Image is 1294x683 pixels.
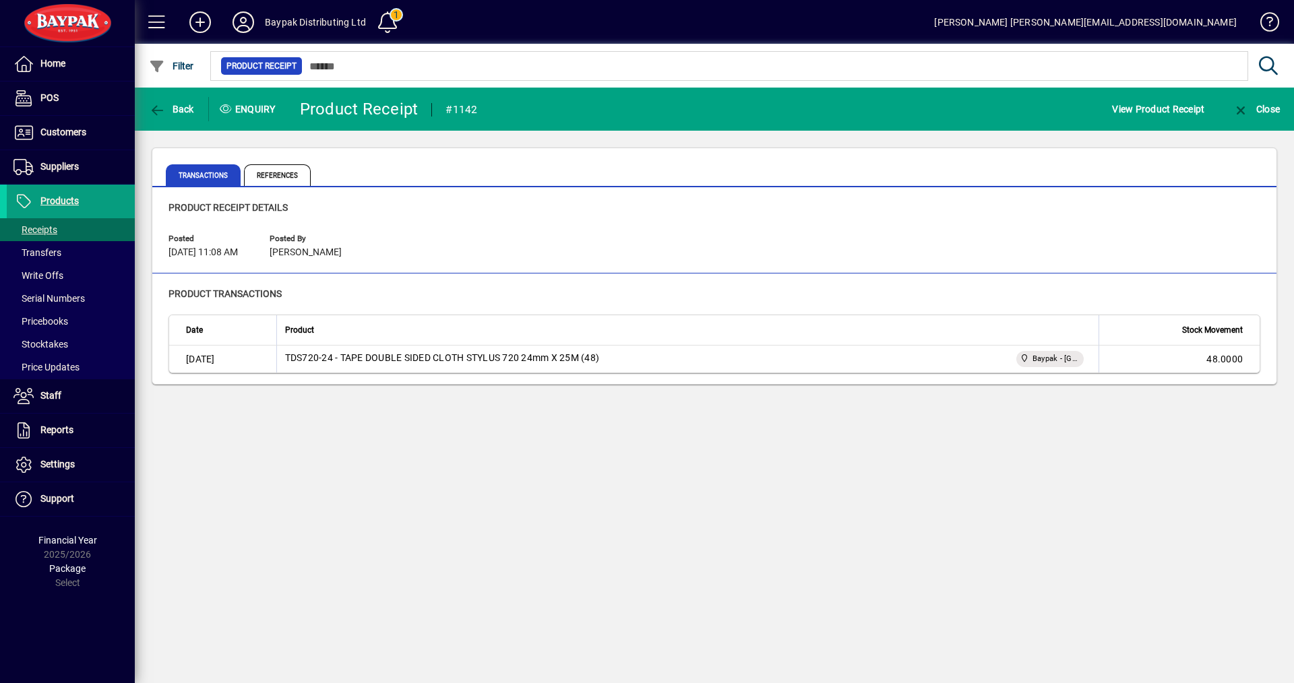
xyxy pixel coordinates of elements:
a: Staff [7,379,135,413]
td: 48.0000 [1099,346,1260,372]
span: References [244,164,311,186]
span: Close [1233,104,1280,115]
span: Stocktakes [13,339,68,350]
span: Reports [40,424,73,435]
span: Price Updates [13,362,80,372]
span: Baypak - Onekawa [1016,351,1084,367]
span: Product transactions [168,288,282,299]
span: Support [40,493,74,504]
span: POS [40,92,59,103]
a: Serial Numbers [7,287,135,310]
span: Date [186,323,203,337]
span: Transfers [13,247,61,258]
span: Package [49,563,86,574]
td: [DATE] [169,346,276,372]
span: Product Receipt Details [168,202,288,213]
div: #1142 [445,99,477,121]
button: Filter [146,54,197,78]
button: Add [179,10,222,34]
a: Price Updates [7,356,135,379]
a: Reports [7,414,135,447]
span: Back [149,104,194,115]
a: Stocktakes [7,333,135,356]
span: Products [40,195,79,206]
span: Product [285,323,314,337]
a: Receipts [7,218,135,241]
a: Pricebooks [7,310,135,333]
a: POS [7,82,135,115]
span: [DATE] 11:08 AM [168,247,238,258]
a: Customers [7,116,135,150]
a: Knowledge Base [1250,3,1277,46]
div: [PERSON_NAME] [PERSON_NAME][EMAIL_ADDRESS][DOMAIN_NAME] [934,11,1237,33]
span: Stock Movement [1182,323,1243,337]
div: Baypak Distributing Ltd [265,11,366,33]
button: Profile [222,10,265,34]
span: Posted By [270,234,350,243]
a: Home [7,47,135,81]
a: Suppliers [7,150,135,184]
div: Product Receipt [300,98,419,120]
a: Write Offs [7,264,135,287]
span: Serial Numbers [13,293,85,304]
span: Baypak - [GEOGRAPHIC_DATA] [1033,352,1078,366]
span: Pricebooks [13,316,68,327]
span: Customers [40,127,86,137]
app-page-header-button: Close enquiry [1219,97,1294,121]
span: Staff [40,390,61,401]
span: Write Offs [13,270,63,281]
div: Enquiry [209,98,290,120]
span: [PERSON_NAME] [270,247,342,258]
span: Receipts [13,224,57,235]
a: Settings [7,448,135,482]
span: Financial Year [38,535,97,546]
span: View Product Receipt [1112,98,1204,120]
span: Product Receipt [226,59,297,73]
button: View Product Receipt [1109,97,1208,121]
button: Back [146,97,197,121]
span: Posted [168,234,249,243]
span: Settings [40,459,75,469]
button: Close [1229,97,1283,121]
app-page-header-button: Back [135,97,209,121]
span: Suppliers [40,161,79,172]
span: Home [40,58,65,69]
span: Filter [149,61,194,71]
a: Transfers [7,241,135,264]
div: TDS720-24 - TAPE DOUBLE SIDED CLOTH STYLUS 720 24mm X 25M (48) [285,351,600,367]
span: Transactions [166,164,241,186]
a: Support [7,482,135,516]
